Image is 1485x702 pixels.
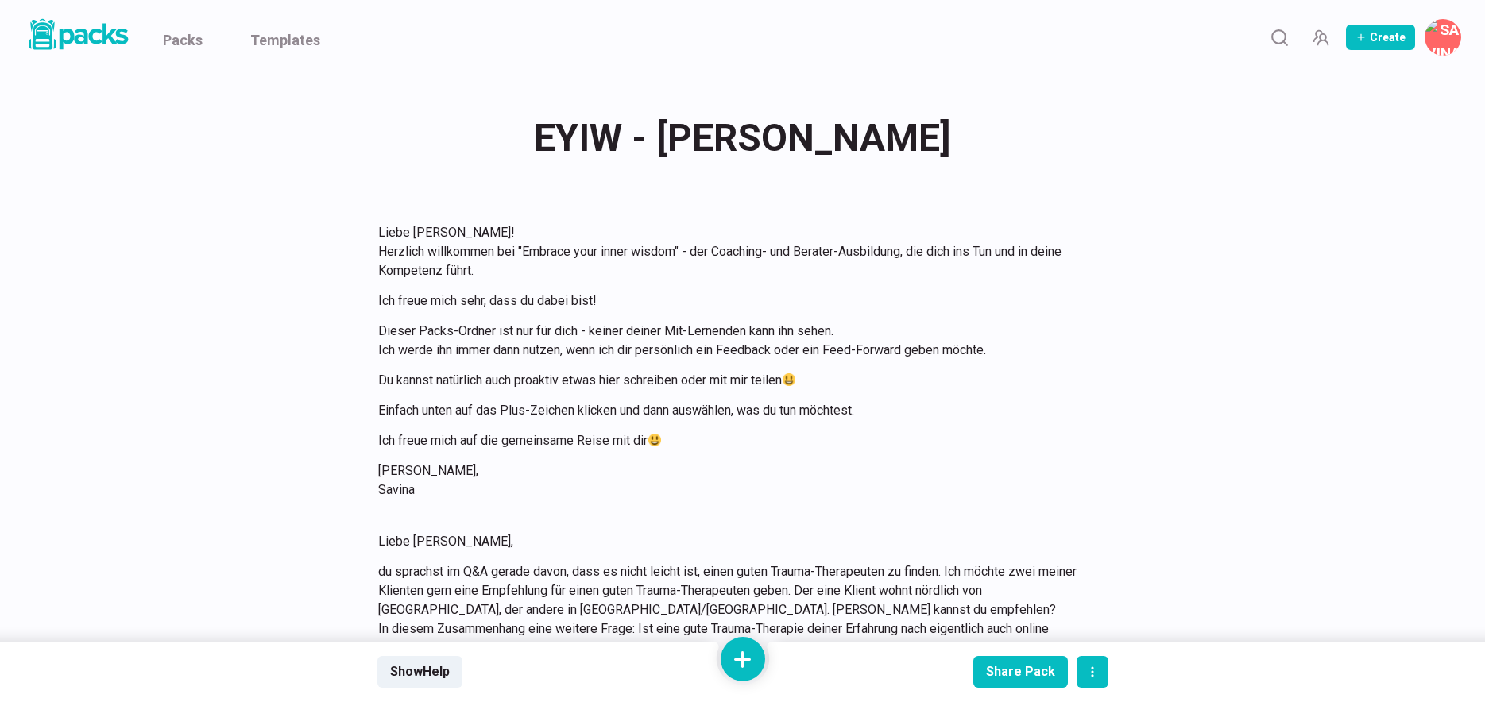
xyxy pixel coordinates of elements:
div: Share Pack [986,664,1055,679]
button: ShowHelp [377,656,462,688]
a: Packs logo [24,16,131,59]
img: 😃 [648,434,661,446]
p: Einfach unten auf das Plus-Zeichen klicken und dann auswählen, was du tun möchtest. [378,401,1089,420]
p: [PERSON_NAME], Savina [378,461,1089,499]
button: Savina Tilmann [1425,19,1461,56]
p: Ich freue mich sehr, dass du dabei bist! [378,291,1089,310]
img: Packs logo [24,16,131,53]
button: Manage Team Invites [1305,21,1336,53]
img: 😃 [783,373,795,386]
button: Search [1263,21,1295,53]
p: Liebe [PERSON_NAME], [378,532,1089,551]
p: Dieser Packs-Ordner ist nur für dich - keiner deiner Mit-Lernenden kann ihn sehen. Ich werde ihn ... [378,322,1089,360]
button: Share Pack [973,656,1068,688]
button: actions [1077,656,1108,688]
p: Ich freue mich auf die gemeinsame Reise mit dir [378,431,1089,450]
button: Create Pack [1346,25,1415,50]
p: Du kannst natürlich auch proaktiv etwas hier schreiben oder mit mir teilen [378,371,1089,390]
span: EYIW - [PERSON_NAME] [534,107,951,169]
p: Liebe [PERSON_NAME]! Herzlich willkommen bei "Embrace your inner wisdom" - der Coaching- und Bera... [378,223,1089,280]
p: du sprachst im Q&A gerade davon, dass es nicht leicht ist, einen guten Trauma-Therapeuten zu find... [378,562,1089,658]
